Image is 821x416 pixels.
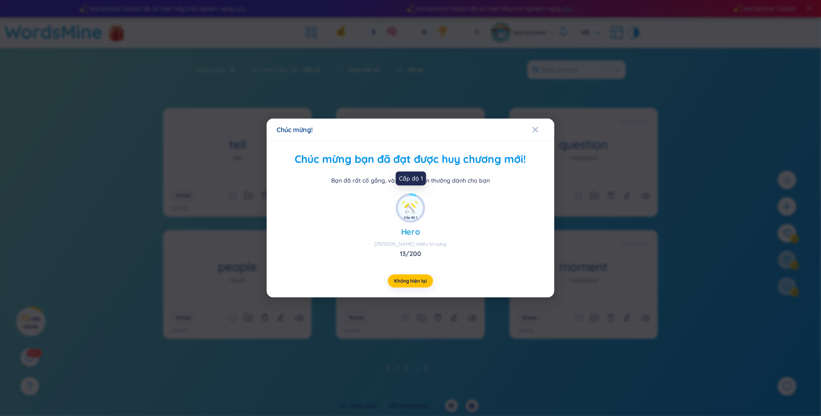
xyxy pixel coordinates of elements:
[404,215,417,220] div: Cấp độ 1
[277,125,544,134] div: Chúc mừng!
[394,278,427,284] span: Không hiện lại
[375,241,447,247] div: [PERSON_NAME] nhiều từ vựng
[375,226,447,238] div: Hero
[532,119,554,141] button: Close
[375,249,447,258] div: / 200
[293,176,528,185] div: Bạn đã rất cố gắng, và đây là phần thưởng dành cho bạn
[396,171,426,185] div: Cấp độ 1
[388,274,433,288] button: Không hiện lại
[400,249,406,258] span: 13
[277,151,544,168] div: Chúc mừng bạn đã đạt được huy chương mới!
[398,196,423,220] img: achie_new_word.png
